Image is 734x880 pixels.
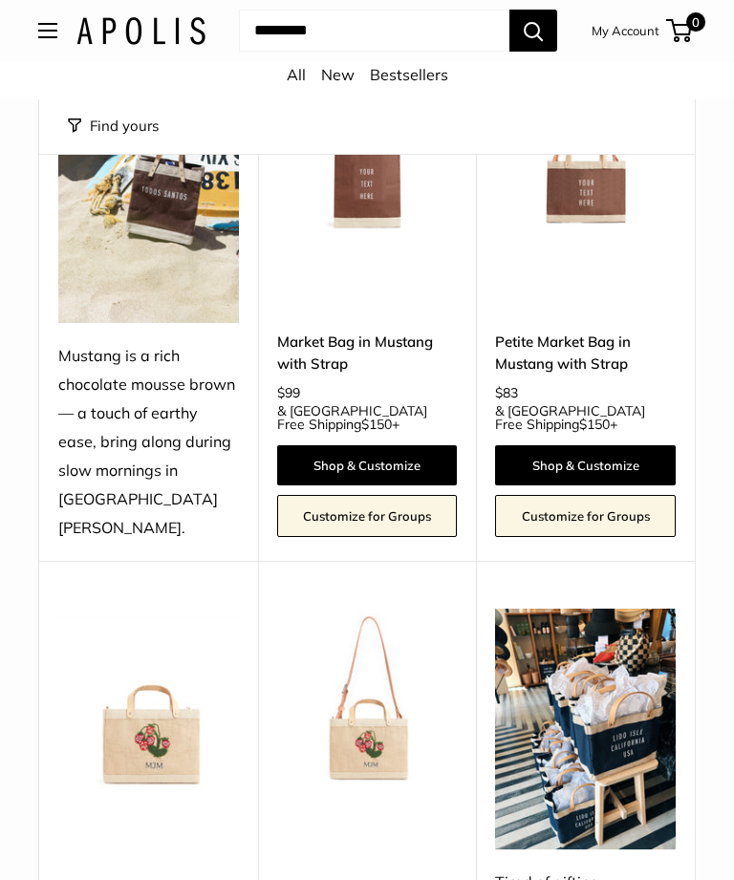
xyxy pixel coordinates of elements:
img: Tired of gifting throwaway items? Our sustainable, personalized market bags are a luxurious upgra... [495,609,676,849]
a: All [287,65,306,84]
img: Mustang is a rich chocolate mousse brown — a touch of earthy ease, bring along during slow mornin... [58,53,239,323]
span: $150 [361,416,392,433]
img: Petite Market Bag with Beaded Strawberry with Strap [277,609,458,789]
img: Petite Market Bag with Beaded Strawberry [58,609,239,789]
button: Search [509,10,557,52]
a: Petite Market Bag with Beaded StrawberryPetite Market Bag with Beaded Strawberry [58,609,239,789]
span: $83 [495,384,518,401]
a: Customize for Groups [495,495,676,537]
a: Shop & Customize [277,445,458,485]
span: & [GEOGRAPHIC_DATA] Free Shipping + [495,404,676,431]
input: Search... [239,10,509,52]
span: $99 [277,384,300,401]
a: Shop & Customize [495,445,676,485]
img: Apolis [76,17,205,45]
a: Customize for Groups [277,495,458,537]
span: $150 [579,416,610,433]
button: Filter collection [68,113,159,140]
div: Mustang is a rich chocolate mousse brown — a touch of earthy ease, bring along during slow mornin... [58,342,239,542]
span: & [GEOGRAPHIC_DATA] Free Shipping + [277,404,458,431]
a: My Account [592,19,659,42]
span: 0 [686,12,705,32]
a: Bestsellers [370,65,448,84]
a: Petite Market Bag in Mustang with Strap [495,331,676,376]
a: Market Bag in Mustang with Strap [277,331,458,376]
a: Petite Market Bag with Beaded Strawberry with StrapPetite Market Bag with Beaded Strawberry with ... [277,609,458,789]
button: Open menu [38,23,57,38]
a: 0 [668,19,692,42]
a: New [321,65,355,84]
